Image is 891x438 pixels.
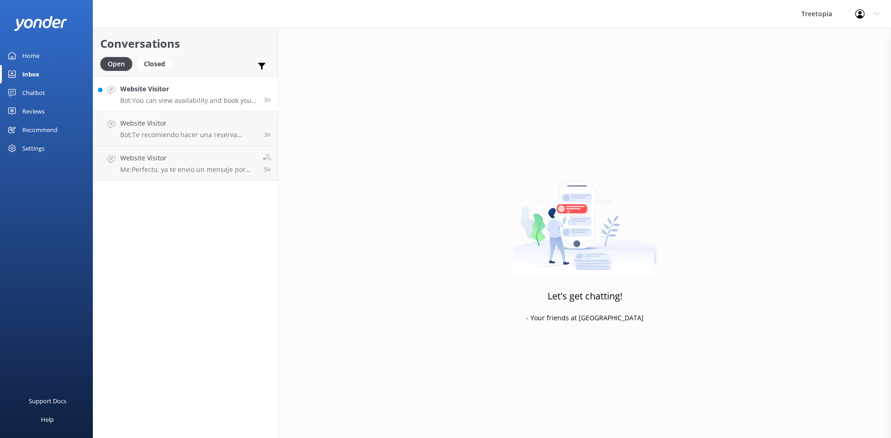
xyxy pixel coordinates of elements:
[100,57,132,71] div: Open
[264,165,271,173] span: Sep 03 2025 09:23am (UTC -06:00) America/Mexico_City
[120,165,256,174] p: Me: Perfecto, ya te envio un mensaje por [PERSON_NAME].
[264,131,271,139] span: Sep 03 2025 11:17am (UTC -06:00) America/Mexico_City
[100,58,137,69] a: Open
[93,76,278,111] a: Website VisitorBot:You can view availability and book your TreeTopia experience online by clickin...
[120,84,257,94] h4: Website Visitor
[526,313,644,323] p: - Your friends at [GEOGRAPHIC_DATA]
[22,121,58,139] div: Recommend
[548,289,622,304] h3: Let's get chatting!
[22,65,39,83] div: Inbox
[137,58,177,69] a: Closed
[22,83,45,102] div: Chatbot
[100,35,271,52] h2: Conversations
[93,111,278,146] a: Website VisitorBot:Te recomiendo hacer una reserva previa para asegurar tu lugar, ya que nuestros...
[120,96,257,105] p: Bot: You can view availability and book your TreeTopia experience online by clicking the 'BOOK NO...
[120,153,256,163] h4: Website Visitor
[264,96,271,104] span: Sep 03 2025 11:32am (UTC -06:00) America/Mexico_City
[14,16,67,31] img: yonder-white-logo.png
[41,410,54,429] div: Help
[120,118,257,128] h4: Website Visitor
[513,161,657,277] img: artwork of a man stealing a conversation from at giant smartphone
[120,131,257,139] p: Bot: Te recomiendo hacer una reserva previa para asegurar tu lugar, ya que nuestros recorridos su...
[22,46,39,65] div: Home
[22,102,45,121] div: Reviews
[93,146,278,181] a: Website VisitorMe:Perfecto, ya te envio un mensaje por [PERSON_NAME].5h
[137,57,172,71] div: Closed
[22,139,45,158] div: Settings
[29,392,66,410] div: Support Docs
